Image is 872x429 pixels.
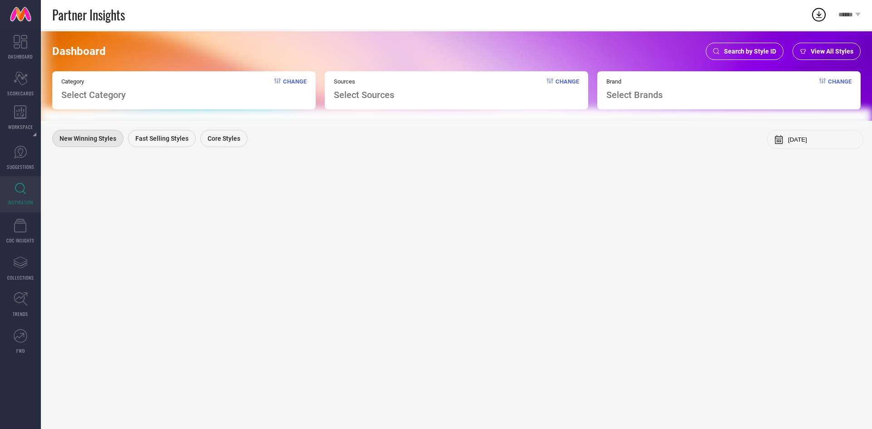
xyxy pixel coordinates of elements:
[788,136,856,143] input: Select month
[828,78,852,100] span: Change
[8,53,33,60] span: DASHBOARD
[59,135,116,142] span: New Winning Styles
[8,123,33,130] span: WORKSPACE
[606,89,663,100] span: Select Brands
[7,163,35,170] span: SUGGESTIONS
[6,237,35,244] span: CDC INSIGHTS
[52,45,106,58] span: Dashboard
[208,135,240,142] span: Core Styles
[811,6,827,23] div: Open download list
[334,89,394,100] span: Select Sources
[811,48,853,55] span: View All Styles
[52,5,125,24] span: Partner Insights
[7,274,34,281] span: COLLECTIONS
[606,78,663,85] span: Brand
[724,48,776,55] span: Search by Style ID
[13,311,28,317] span: TRENDS
[7,90,34,97] span: SCORECARDS
[334,78,394,85] span: Sources
[16,347,25,354] span: FWD
[8,199,33,206] span: INSPIRATION
[61,78,126,85] span: Category
[61,89,126,100] span: Select Category
[135,135,188,142] span: Fast Selling Styles
[555,78,579,100] span: Change
[283,78,307,100] span: Change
